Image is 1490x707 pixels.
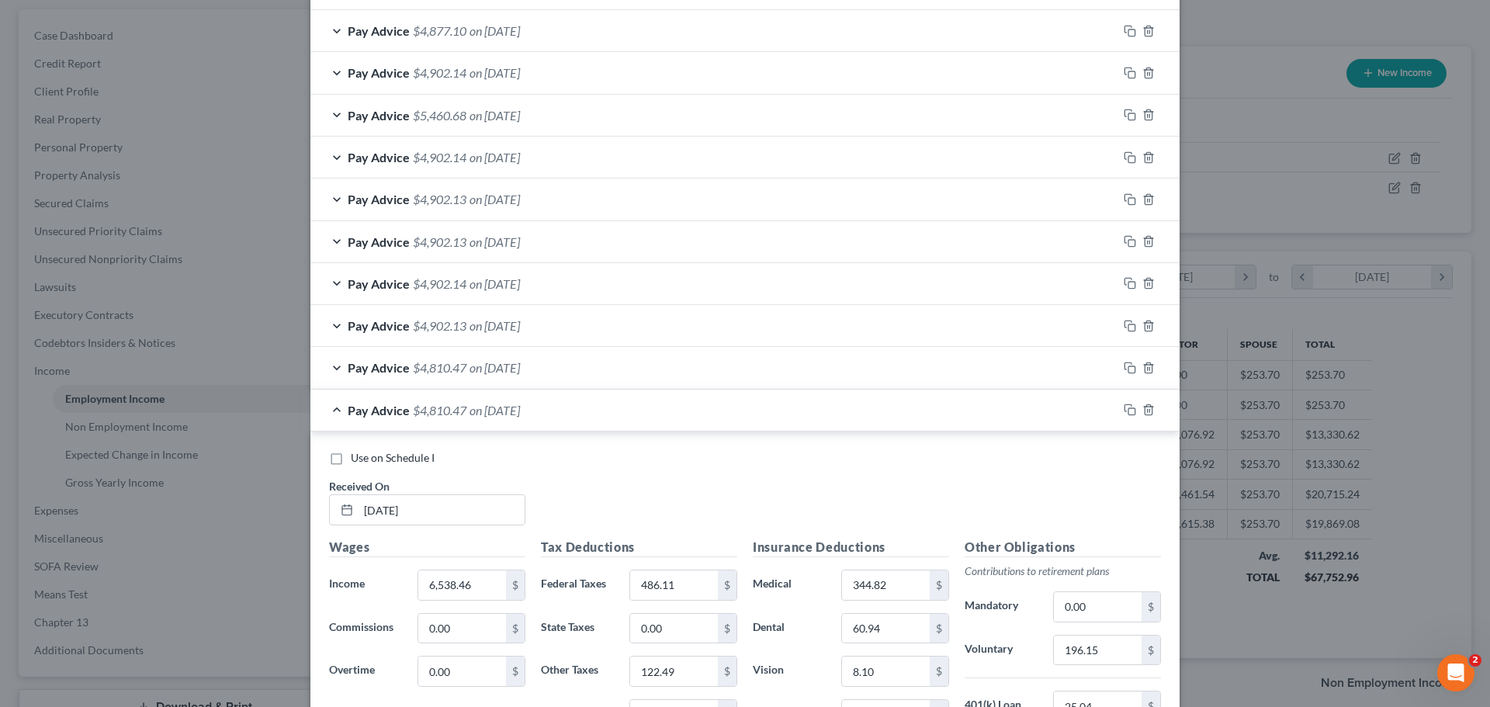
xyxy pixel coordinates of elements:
[1054,636,1142,665] input: 0.00
[348,23,410,38] span: Pay Advice
[630,657,718,686] input: 0.00
[630,570,718,600] input: 0.00
[533,570,622,601] label: Federal Taxes
[506,657,525,686] div: $
[413,23,466,38] span: $4,877.10
[329,577,365,590] span: Income
[470,318,520,333] span: on [DATE]
[718,570,736,600] div: $
[348,276,410,291] span: Pay Advice
[348,403,410,418] span: Pay Advice
[413,192,466,206] span: $4,902.13
[957,635,1045,666] label: Voluntary
[930,657,948,686] div: $
[418,570,506,600] input: 0.00
[930,614,948,643] div: $
[1142,592,1160,622] div: $
[418,614,506,643] input: 0.00
[745,613,833,644] label: Dental
[745,570,833,601] label: Medical
[533,613,622,644] label: State Taxes
[965,563,1161,579] p: Contributions to retirement plans
[348,192,410,206] span: Pay Advice
[329,538,525,557] h5: Wages
[321,656,410,687] label: Overtime
[348,108,410,123] span: Pay Advice
[718,614,736,643] div: $
[470,403,520,418] span: on [DATE]
[541,538,737,557] h5: Tax Deductions
[348,65,410,80] span: Pay Advice
[418,657,506,686] input: 0.00
[630,614,718,643] input: 0.00
[745,656,833,687] label: Vision
[348,318,410,333] span: Pay Advice
[321,613,410,644] label: Commissions
[413,65,466,80] span: $4,902.14
[1437,654,1474,691] iframe: Intercom live chat
[413,150,466,165] span: $4,902.14
[413,318,466,333] span: $4,902.13
[348,234,410,249] span: Pay Advice
[718,657,736,686] div: $
[470,276,520,291] span: on [DATE]
[957,591,1045,622] label: Mandatory
[1054,592,1142,622] input: 0.00
[348,360,410,375] span: Pay Advice
[348,150,410,165] span: Pay Advice
[413,108,466,123] span: $5,460.68
[470,234,520,249] span: on [DATE]
[930,570,948,600] div: $
[470,65,520,80] span: on [DATE]
[1142,636,1160,665] div: $
[965,538,1161,557] h5: Other Obligations
[413,360,466,375] span: $4,810.47
[1469,654,1481,667] span: 2
[413,276,466,291] span: $4,902.14
[359,495,525,525] input: MM/DD/YYYY
[842,570,930,600] input: 0.00
[842,657,930,686] input: 0.00
[413,234,466,249] span: $4,902.13
[506,614,525,643] div: $
[753,538,949,557] h5: Insurance Deductions
[470,360,520,375] span: on [DATE]
[506,570,525,600] div: $
[842,614,930,643] input: 0.00
[470,108,520,123] span: on [DATE]
[470,150,520,165] span: on [DATE]
[470,23,520,38] span: on [DATE]
[413,403,466,418] span: $4,810.47
[351,451,435,464] span: Use on Schedule I
[470,192,520,206] span: on [DATE]
[329,480,390,493] span: Received On
[533,656,622,687] label: Other Taxes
